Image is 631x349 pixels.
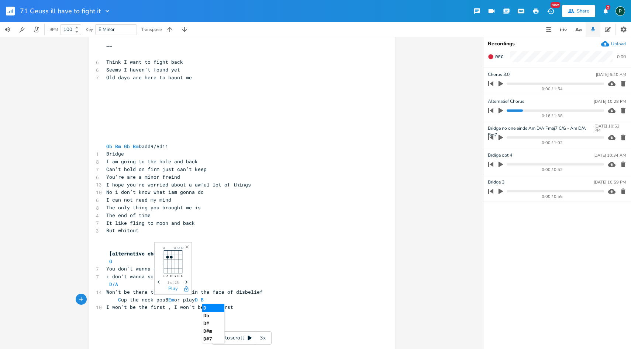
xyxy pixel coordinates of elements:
span: Bridge no one einde Am D/A Fmaj7 C/G - Am D/A Bm7 [488,125,594,132]
span: Think I want to fight back [106,59,183,65]
li: D#7 [202,335,224,343]
span: E Minor [99,26,115,33]
span: No i don’t know what iam gonna do [106,189,204,195]
div: Piepo [616,6,625,16]
span: Rec [495,54,503,60]
span: Brdige opt 4 [488,152,512,159]
div: [DATE] 10:28 PM [594,100,626,104]
div: 0:00 / 1:54 [501,87,604,91]
div: 2 [606,5,610,10]
span: Gb [106,143,112,150]
span: The end of time [106,212,151,219]
li: D [202,304,224,312]
span: But whitout [106,227,139,234]
text: E [162,274,165,278]
span: —— [106,43,112,50]
span: C [118,296,121,303]
li: D# [202,320,224,327]
span: Can’t hold on firm just can’t keep [106,166,207,172]
span: Seems I haven’t found yet [106,66,180,73]
text: B [177,274,179,278]
div: [DATE] 10:59 PM [594,180,626,184]
span: [alternative chorus] [109,250,168,257]
div: Transpose [141,27,162,32]
li: Db [202,312,224,320]
div: [DATE] 6:40 AM [596,73,626,77]
span: Old days are here to haunt me [106,74,192,81]
button: New [543,4,558,18]
span: Chorus 3.0 [488,71,510,78]
div: 3x [256,331,269,345]
span: I hope you're worried about a awful lot of things [106,181,251,188]
span: Bridge 3 [488,179,504,186]
div: Key [86,27,93,32]
span: I can not read my mind [106,196,171,203]
span: 71 Geuss ill have to fight it [20,8,101,14]
div: 0:00 [617,55,626,59]
text: G [173,274,176,278]
span: Em [168,296,174,303]
span: Gb [124,143,130,150]
button: Upload [601,40,626,48]
span: Dadd9/Ad11 [106,143,168,150]
div: 0:00 / 0:55 [501,195,604,199]
button: 2 [598,4,613,18]
span: B [201,296,204,303]
span: G [109,258,112,265]
span: It like fling to moon and back [106,220,195,226]
div: 0:00 / 0:52 [501,168,604,172]
div: BPM [49,28,58,32]
div: Autoscroll [212,331,272,345]
div: [DATE] 10:52 PM [594,124,626,132]
div: Recordings [488,41,627,46]
span: i don't wanna scream out loud [106,273,192,280]
div: New [551,2,560,8]
span: Bridge [106,150,124,157]
text: D [170,274,172,278]
span: D [195,296,198,303]
text: A [166,274,169,278]
span: Won't be there to misconcive in the face of disbelief [106,289,263,295]
div: 0:16 / 1:38 [501,114,604,118]
span: up the neck pos8 or play [106,296,207,303]
div: [DATE] 10:34 AM [593,153,626,157]
span: Alternatief Chorus [488,98,524,105]
span: 1 of 25 [167,280,179,285]
span: You're are a minor freind [106,174,180,180]
span: D/A [109,281,118,287]
button: P [616,3,625,20]
span: Bm [133,143,139,150]
div: 0:00 / 1:02 [501,141,604,145]
span: I am going to the hole and back [106,158,198,165]
div: Share [577,8,589,14]
span: The only thing you brought me is [106,204,201,211]
button: Rec [485,51,506,63]
button: Play [168,286,178,292]
text: E [181,274,183,278]
span: You don't wanna give it back [106,265,189,272]
div: Upload [611,41,626,47]
button: Share [562,5,595,17]
li: D#m [202,327,224,335]
span: I won't be the first , I won't be the first [106,304,233,310]
span: Bm [115,143,121,150]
